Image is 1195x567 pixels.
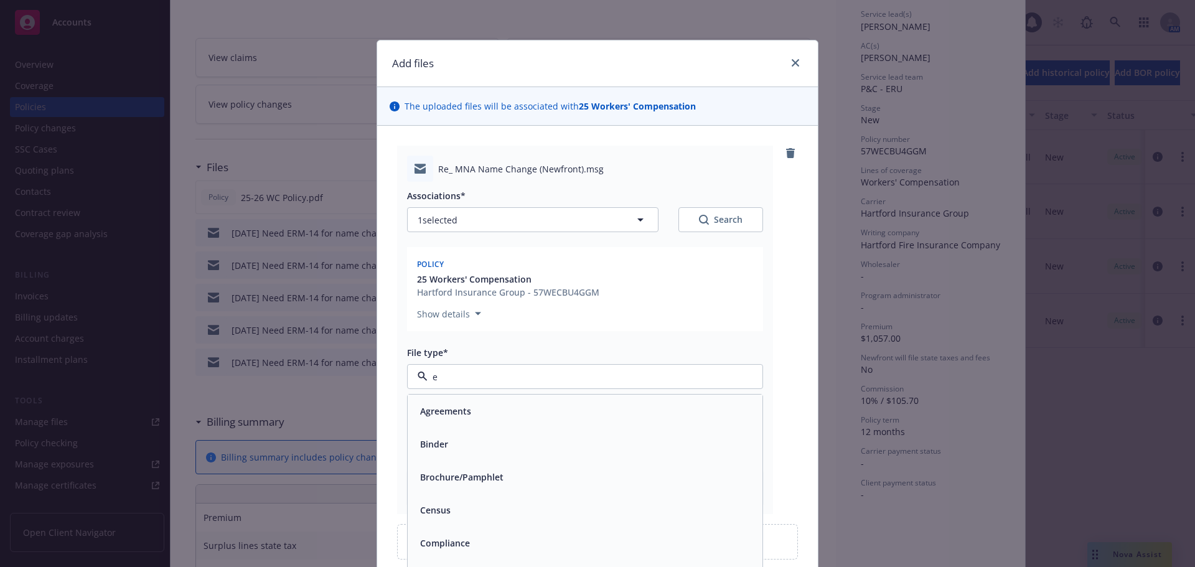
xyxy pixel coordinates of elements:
button: 1selected [407,207,658,232]
span: Associations* [407,190,466,202]
span: File type* [407,347,448,358]
div: Hartford Insurance Group - 57WECBU4GGM [417,286,599,299]
button: 25 Workers' Compensation [417,273,599,286]
span: 25 Workers' Compensation [417,273,532,286]
button: Show details [412,306,486,321]
input: Filter by keyword [428,370,738,383]
button: SearchSearch [678,207,763,232]
svg: Search [699,215,709,225]
span: Policy [417,259,444,269]
div: Search [699,213,743,226]
span: 1 selected [418,213,457,227]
